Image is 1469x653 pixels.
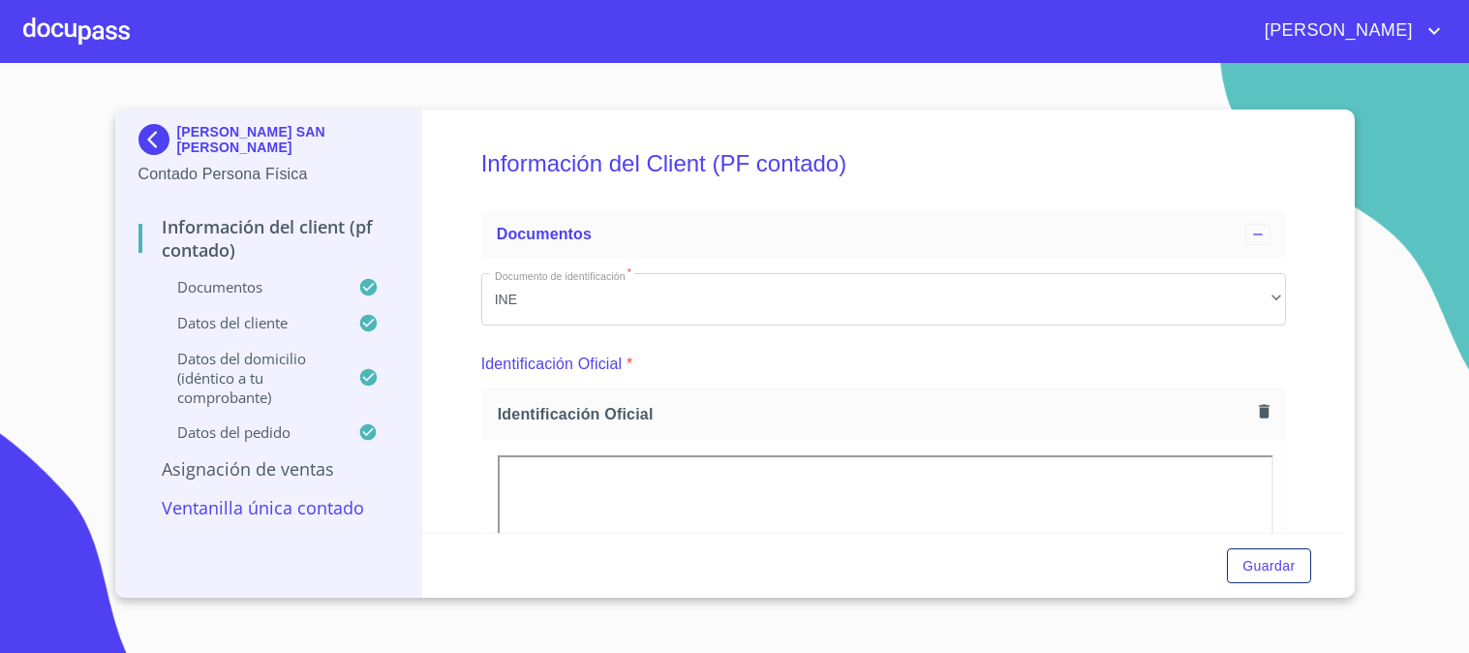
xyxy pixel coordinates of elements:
p: Asignación de Ventas [138,457,399,481]
span: Identificación Oficial [498,404,1251,424]
p: Contado Persona Física [138,163,399,186]
span: Documentos [497,226,592,242]
p: Datos del pedido [138,422,359,442]
button: account of current user [1250,16,1446,47]
div: [PERSON_NAME] SAN [PERSON_NAME] [138,124,399,163]
p: [PERSON_NAME] SAN [PERSON_NAME] [177,124,399,155]
p: Información del Client (PF contado) [138,215,399,262]
div: Documentos [481,211,1286,258]
p: Ventanilla única contado [138,496,399,519]
p: Datos del domicilio (idéntico a tu comprobante) [138,349,359,407]
p: Identificación Oficial [481,353,623,376]
p: Documentos [138,277,359,296]
button: Guardar [1227,548,1310,584]
span: [PERSON_NAME] [1250,16,1423,47]
h5: Información del Client (PF contado) [481,124,1286,203]
span: Guardar [1242,554,1295,578]
div: INE [481,273,1286,326]
p: Datos del cliente [138,313,359,332]
img: Docupass spot blue [138,124,177,155]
